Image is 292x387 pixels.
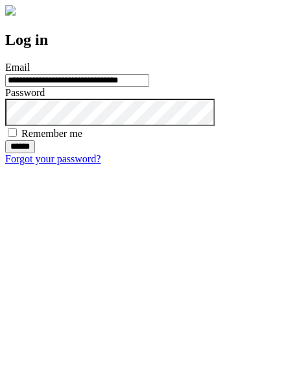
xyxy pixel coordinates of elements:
[5,31,287,49] h2: Log in
[5,87,45,98] label: Password
[21,128,82,139] label: Remember me
[5,153,101,164] a: Forgot your password?
[5,62,30,73] label: Email
[5,5,16,16] img: logo-4e3dc11c47720685a147b03b5a06dd966a58ff35d612b21f08c02c0306f2b779.png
